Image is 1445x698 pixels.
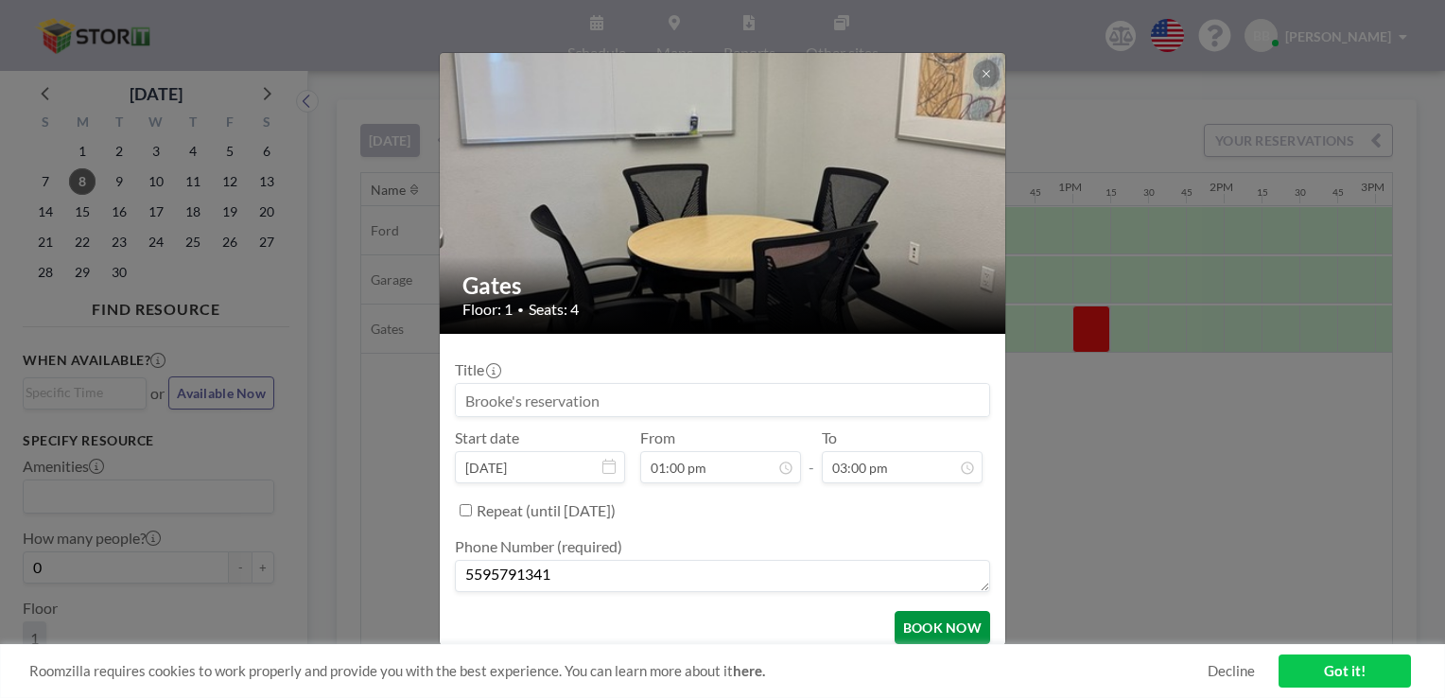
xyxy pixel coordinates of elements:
span: Roomzilla requires cookies to work properly and provide you with the best experience. You can lea... [29,662,1208,680]
label: From [640,428,675,447]
span: Floor: 1 [462,300,513,319]
button: BOOK NOW [895,611,990,644]
label: Start date [455,428,519,447]
span: - [809,435,814,477]
label: Repeat (until [DATE]) [477,501,616,520]
a: here. [733,662,765,679]
span: Seats: 4 [529,300,579,319]
a: Decline [1208,662,1255,680]
h2: Gates [462,271,984,300]
input: Brooke's reservation [456,384,989,416]
label: Title [455,360,499,379]
a: Got it! [1279,654,1411,688]
label: Phone Number (required) [455,537,622,556]
span: • [517,303,524,317]
label: To [822,428,837,447]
